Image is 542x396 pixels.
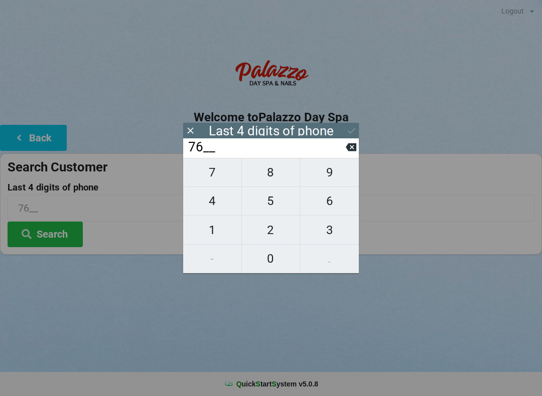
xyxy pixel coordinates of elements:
[300,220,359,241] span: 3
[300,158,359,187] button: 9
[300,190,359,212] span: 6
[242,162,300,183] span: 8
[183,190,241,212] span: 4
[300,162,359,183] span: 9
[209,126,334,136] div: Last 4 digits of phone
[242,216,301,244] button: 2
[183,158,242,187] button: 7
[242,220,300,241] span: 2
[242,158,301,187] button: 8
[183,216,242,244] button: 1
[242,190,300,212] span: 5
[242,248,300,269] span: 0
[183,162,241,183] span: 7
[242,245,301,273] button: 0
[183,220,241,241] span: 1
[183,187,242,216] button: 4
[242,187,301,216] button: 5
[300,187,359,216] button: 6
[300,216,359,244] button: 3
